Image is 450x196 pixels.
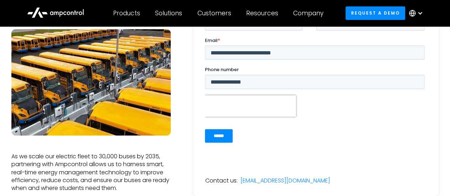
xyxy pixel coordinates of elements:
[293,9,323,17] div: Company
[246,9,278,17] div: Resources
[205,8,427,148] iframe: Form 0
[240,177,330,185] a: [EMAIL_ADDRESS][DOMAIN_NAME]
[197,9,231,17] div: Customers
[345,6,405,20] a: Request a demo
[113,9,140,17] div: Products
[205,177,237,185] div: Contact us:
[155,9,182,17] div: Solutions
